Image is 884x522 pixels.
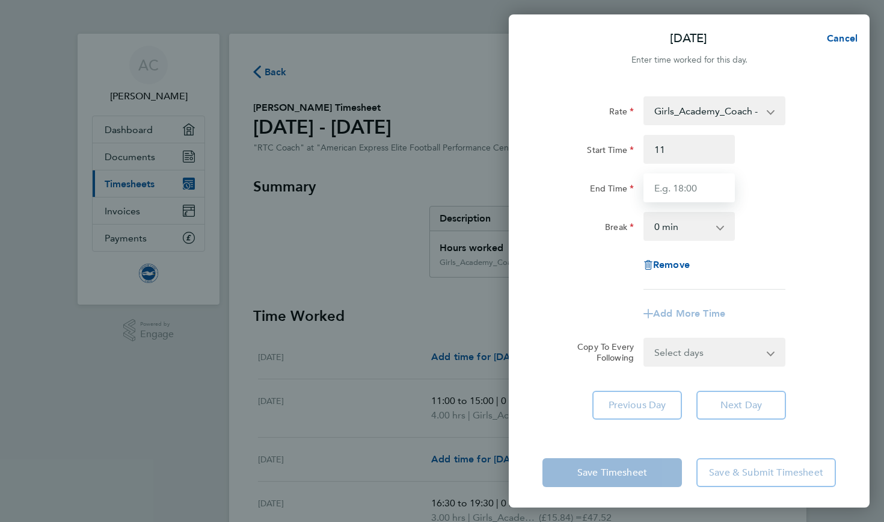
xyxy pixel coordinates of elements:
input: E.g. 18:00 [643,173,735,202]
button: Cancel [808,26,870,51]
p: [DATE] [670,30,707,47]
label: End Time [590,183,634,197]
span: Remove [653,259,690,270]
label: Copy To Every Following [568,341,634,363]
label: Start Time [587,144,634,159]
span: Cancel [823,33,858,44]
label: Rate [609,106,634,120]
input: E.g. 08:00 [643,135,735,164]
label: Break [605,222,634,236]
div: Enter time worked for this day. [509,53,870,67]
button: Remove [643,260,690,270]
